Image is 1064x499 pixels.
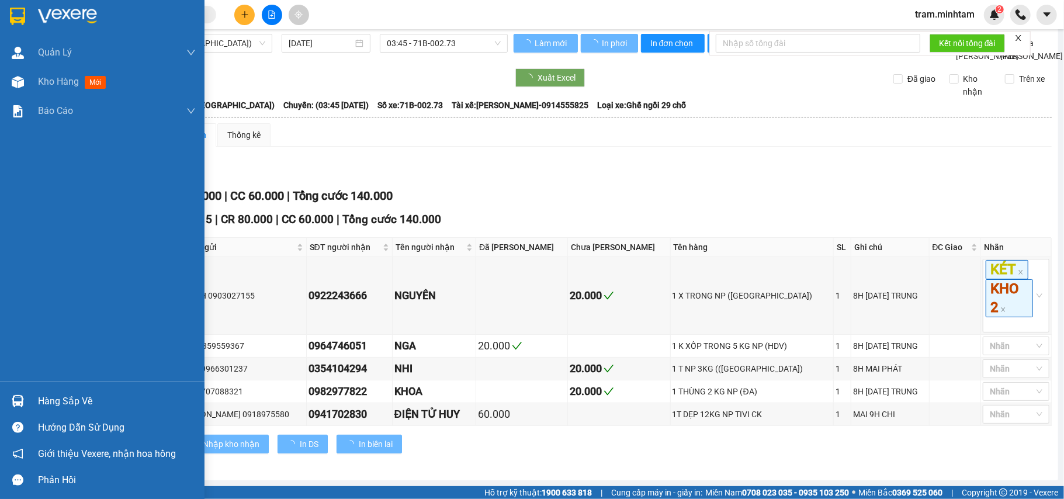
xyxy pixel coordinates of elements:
span: Kết nối tổng đài [939,37,996,50]
span: Chuyến: (03:45 [DATE]) [283,99,369,112]
th: Ghi chú [851,238,929,257]
button: Kết nối tổng đài [930,34,1005,53]
span: Tổng cước 140.000 [293,189,393,203]
span: Miền Bắc [858,486,942,499]
button: In DS [278,435,328,453]
div: 0354104294 [309,361,390,377]
span: check [604,386,614,397]
span: | [215,213,218,226]
td: NGA [393,335,477,358]
div: 1 T NP 3KG (([GEOGRAPHIC_DATA]) [673,362,831,375]
div: 1 X TRONG NP ([GEOGRAPHIC_DATA]) [673,289,831,302]
td: 0354104294 [307,358,393,380]
button: In đơn chọn [641,34,705,53]
div: 1 [836,339,850,352]
span: In đơn chọn [650,37,695,50]
span: Tổng cước 140.000 [342,213,441,226]
span: copyright [999,488,1007,497]
span: question-circle [12,422,23,433]
div: 1T DẸP 12KG NP TIVI CK [673,408,831,421]
td: 0982977822 [307,380,393,403]
span: In biên lai [359,438,393,451]
span: message [12,474,23,486]
span: Quản Lý [38,45,72,60]
td: 0922243666 [307,257,393,335]
span: 03:45 - 71B-002.73 [387,34,501,52]
button: aim [289,5,309,25]
strong: 0708 023 035 - 0935 103 250 [742,488,849,497]
span: close [1000,307,1006,313]
div: KHANH 0903027155 [178,289,304,302]
div: 8H MAI PHÁT [853,362,927,375]
div: TÂM 0707088321 [178,385,304,398]
span: ⚪️ [852,490,855,495]
span: | [337,213,339,226]
img: solution-icon [12,105,24,117]
span: | [951,486,953,499]
td: ĐIỆN TỬ HUY [393,403,477,426]
th: Đã [PERSON_NAME] [476,238,568,257]
div: 1 [836,362,850,375]
span: loading [346,440,359,448]
div: 20.000 [570,383,668,400]
th: Tên hàng [671,238,834,257]
span: Tên người nhận [396,241,465,254]
button: In phơi [581,34,638,53]
span: caret-down [1042,9,1052,20]
td: 0964746051 [307,335,393,358]
div: TIÊN 0359559367 [178,339,304,352]
button: caret-down [1037,5,1057,25]
img: icon-new-feature [989,9,1000,20]
span: aim [294,11,303,19]
span: Loại xe: Ghế ngồi 29 chỗ [597,99,686,112]
button: Nhập kho nhận [181,435,269,453]
img: logo-vxr [10,8,25,25]
div: 20.000 [478,338,566,354]
span: check [604,363,614,374]
span: Làm mới [535,37,569,50]
span: mới [85,76,106,89]
span: plus [241,11,249,19]
span: Đã giao [903,72,940,85]
div: KHOA [394,383,474,400]
span: 2 [997,5,1001,13]
span: CR 80.000 [221,213,273,226]
span: loading [590,39,600,47]
span: SL 5 [190,213,212,226]
span: CC 60.000 [230,189,284,203]
span: Tài xế: [PERSON_NAME]-0914555825 [452,99,588,112]
span: CC 60.000 [282,213,334,226]
button: Xuất Excel [515,68,585,87]
span: Người gửi [179,241,294,254]
span: ĐC Giao [933,241,969,254]
button: file-add [262,5,282,25]
div: 60.000 [478,406,566,422]
div: 1 THÙNG 2 KG NP (ĐA) [673,385,831,398]
div: Nhãn [984,241,1048,254]
span: tram.minhtam [906,7,984,22]
span: check [512,341,522,351]
input: 11/10/2025 [289,37,353,50]
div: [PERSON_NAME] 0918975580 [178,408,304,421]
span: close [1014,34,1023,42]
div: 1 K XỐP TRONG 5 KG NP (HDV) [673,339,831,352]
span: Kho hàng [38,76,79,87]
div: 0922243666 [309,287,390,304]
td: KHOA [393,380,477,403]
div: Phản hồi [38,472,196,489]
div: 20.000 [570,361,668,377]
strong: 0369 525 060 [892,488,942,497]
span: In phơi [602,37,629,50]
img: warehouse-icon [12,395,24,407]
div: 1 [836,385,850,398]
div: Thống kê [227,129,261,141]
strong: 1900 633 818 [542,488,592,497]
span: | [601,486,602,499]
button: Làm mới [514,34,578,53]
span: Hỗ trợ kỹ thuật: [484,486,592,499]
div: 20.000 [570,287,668,304]
span: Miền Nam [705,486,849,499]
img: warehouse-icon [12,76,24,88]
div: 0982977822 [309,383,390,400]
span: notification [12,448,23,459]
